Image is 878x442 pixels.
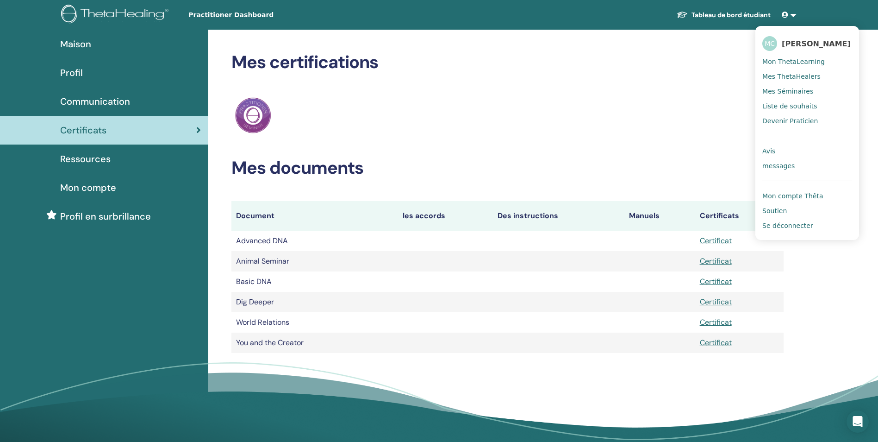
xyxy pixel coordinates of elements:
h2: Mes documents [231,158,784,179]
span: Devenir Praticien [762,117,818,125]
a: Se déconnecter [762,218,852,233]
td: You and the Creator [231,333,398,353]
th: Certificats [695,201,784,231]
a: messages [762,158,852,173]
span: Se déconnecter [762,221,813,230]
a: Mon ThetaLearning [762,54,852,69]
span: Profil [60,66,83,80]
a: Mes ThetaHealers [762,69,852,84]
span: Mon ThetaLearning [762,57,825,66]
span: MC [762,36,777,51]
span: messages [762,162,795,170]
span: Mes ThetaHealers [762,72,821,81]
a: Certificat [700,317,732,327]
a: Certificat [700,297,732,307]
td: Animal Seminar [231,251,398,272]
div: Open Intercom Messenger [847,410,869,433]
th: les accords [398,201,493,231]
span: Liste de souhaits [762,102,817,110]
span: [PERSON_NAME] [782,39,851,49]
span: Certificats [60,123,106,137]
span: Ressources [60,152,111,166]
a: Soutien [762,203,852,218]
th: Des instructions [493,201,624,231]
a: Mon compte Thêta [762,189,852,203]
a: Mes Séminaires [762,84,852,99]
span: Communication [60,95,130,108]
a: MC[PERSON_NAME] [762,33,852,54]
a: Certificat [700,338,732,347]
span: Mon compte Thêta [762,192,823,200]
a: Avis [762,144,852,158]
span: Avis [762,147,775,155]
span: Mes Séminaires [762,87,813,95]
a: Tableau de bord étudiant [669,6,778,24]
a: Certificat [700,277,732,286]
span: Mon compte [60,181,116,195]
a: Devenir Praticien [762,114,852,128]
a: Liste de souhaits [762,99,852,114]
span: Soutien [762,207,787,215]
td: Advanced DNA [231,231,398,251]
img: graduation-cap-white.svg [677,11,688,19]
a: Certificat [700,256,732,266]
span: Maison [60,37,91,51]
th: Manuels [624,201,695,231]
span: Practitioner Dashboard [188,10,327,20]
td: Basic DNA [231,272,398,292]
td: World Relations [231,312,398,333]
td: Dig Deeper [231,292,398,312]
img: logo.png [61,5,172,25]
h2: Mes certifications [231,52,784,73]
th: Document [231,201,398,231]
a: Certificat [700,236,732,246]
img: Practitioner [235,97,271,133]
span: Profil en surbrillance [60,209,151,223]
